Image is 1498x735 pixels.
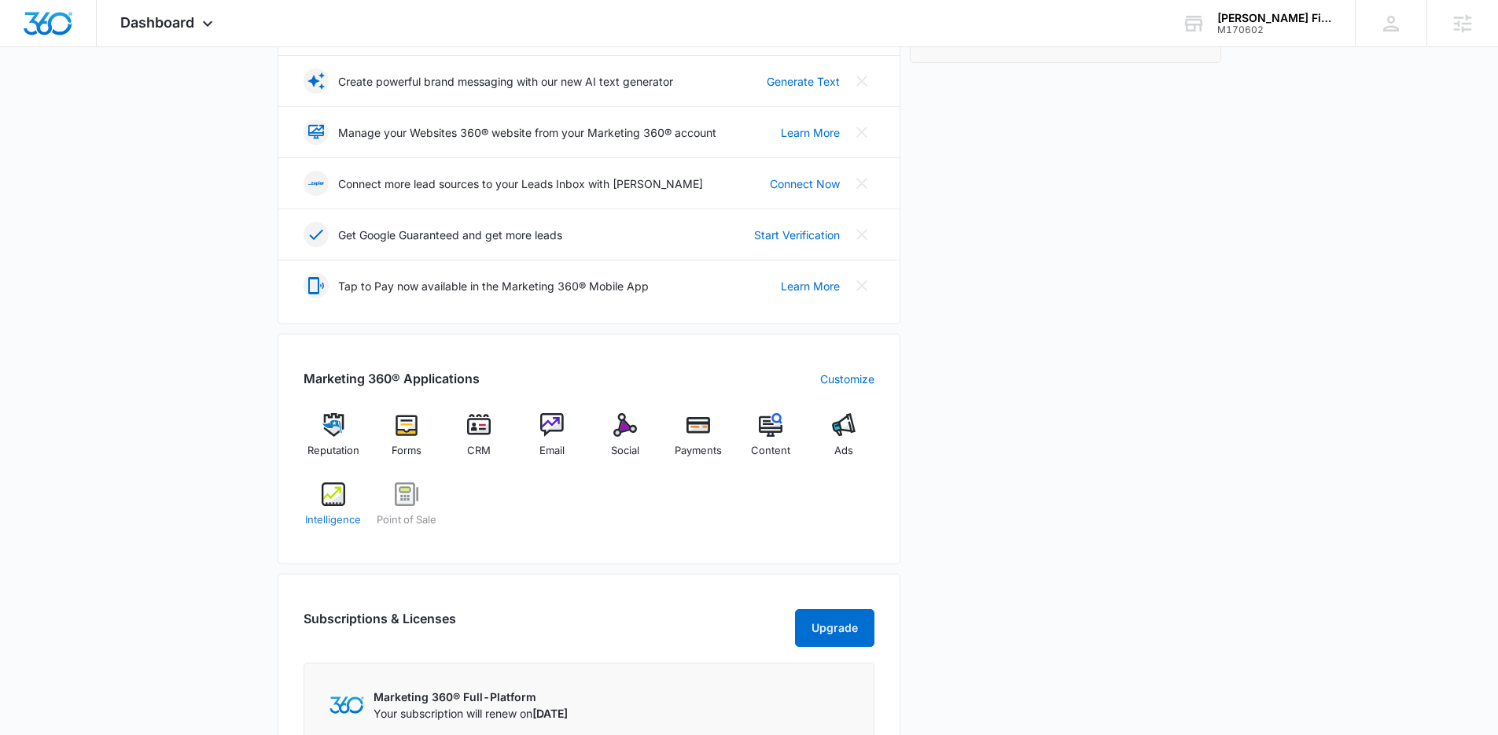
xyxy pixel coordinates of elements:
p: Your subscription will renew on [374,705,568,722]
p: Connect more lead sources to your Leads Inbox with [PERSON_NAME] [338,175,703,192]
span: Ads [834,443,853,459]
p: Marketing 360® Full-Platform [374,689,568,705]
a: Content [741,413,801,470]
span: Point of Sale [377,512,436,528]
a: Connect Now [770,175,840,192]
div: account id [1217,24,1332,35]
p: Create powerful brand messaging with our new AI text generator [338,73,673,90]
button: Close [849,68,874,94]
p: Tap to Pay now available in the Marketing 360® Mobile App [338,278,649,294]
a: Learn More [781,124,840,141]
h2: Subscriptions & Licenses [304,609,456,641]
a: Intelligence [304,482,364,539]
p: Get Google Guaranteed and get more leads [338,227,562,243]
a: Social [595,413,656,470]
a: Forms [376,413,436,470]
span: Intelligence [305,512,361,528]
a: Ads [814,413,874,470]
span: Email [539,443,565,459]
span: Content [751,443,790,459]
span: Payments [675,443,722,459]
a: Start Verification [754,227,840,243]
button: Close [849,273,874,298]
button: Close [849,120,874,145]
a: Customize [820,371,874,387]
button: Close [849,222,874,247]
a: Payments [668,413,728,470]
h2: Marketing 360® Applications [304,369,480,388]
span: CRM [467,443,491,459]
button: Upgrade [795,609,874,647]
a: Generate Text [767,73,840,90]
a: Email [522,413,583,470]
div: account name [1217,12,1332,24]
span: Forms [392,443,421,459]
a: CRM [449,413,510,470]
span: Social [611,443,639,459]
a: Reputation [304,413,364,470]
p: Manage your Websites 360® website from your Marketing 360® account [338,124,716,141]
button: Close [849,171,874,196]
span: Dashboard [120,14,194,31]
span: Reputation [307,443,359,459]
a: Learn More [781,278,840,294]
a: Point of Sale [376,482,436,539]
span: [DATE] [532,707,568,720]
img: Marketing 360 Logo [329,696,364,713]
